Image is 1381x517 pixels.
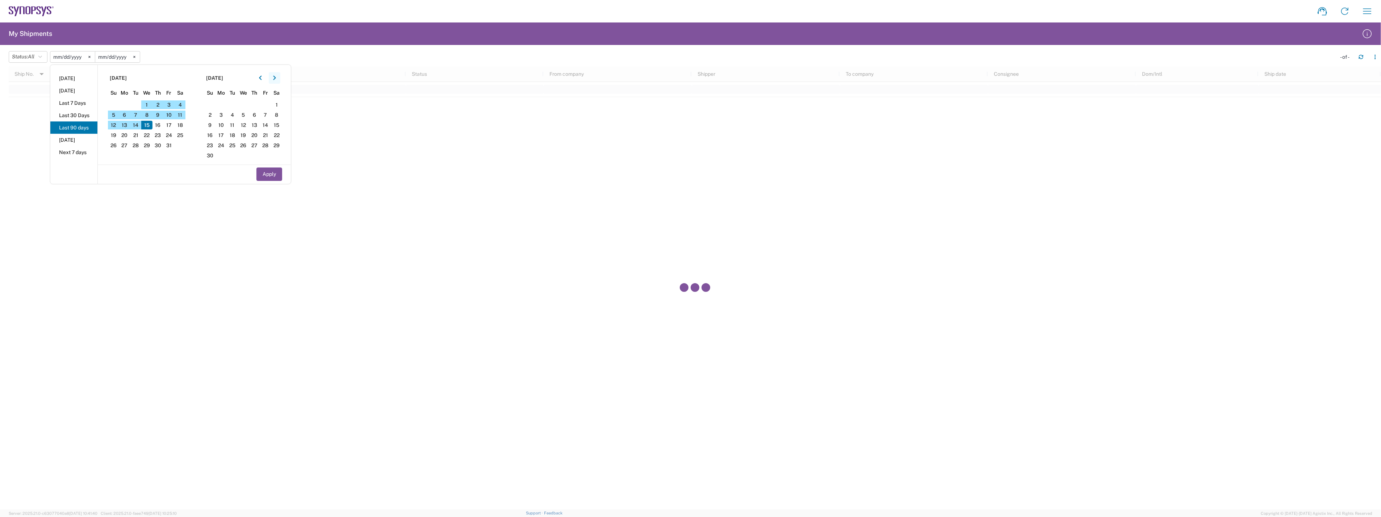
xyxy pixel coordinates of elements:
li: Last 7 Days [50,97,97,109]
span: Tu [130,90,141,96]
span: 10 [163,111,175,119]
span: 12 [108,121,119,129]
span: Mo [119,90,130,96]
span: 25 [227,141,238,150]
span: 10 [215,121,227,129]
span: 12 [238,121,249,129]
span: Fr [163,90,175,96]
span: [DATE] [110,75,127,81]
div: - of - [1340,54,1353,60]
a: Support [526,511,544,515]
span: 25 [175,131,186,140]
span: 13 [249,121,260,129]
span: 14 [130,121,141,129]
span: 3 [215,111,227,119]
input: Not set [50,51,95,62]
span: 7 [130,111,141,119]
span: 24 [163,131,175,140]
span: 11 [175,111,186,119]
li: Next 7 days [50,146,97,158]
span: 8 [271,111,282,119]
span: 2 [205,111,216,119]
span: Su [108,90,119,96]
span: 6 [119,111,130,119]
span: Fr [260,90,271,96]
span: 16 [152,121,164,129]
span: 30 [152,141,164,150]
span: 16 [205,131,216,140]
input: Not set [95,51,140,62]
span: 22 [141,131,152,140]
span: Mo [215,90,227,96]
span: Th [152,90,164,96]
span: 22 [271,131,282,140]
span: 24 [215,141,227,150]
span: [DATE] [206,75,223,81]
span: 29 [271,141,282,150]
span: 28 [260,141,271,150]
span: 21 [130,131,141,140]
span: 27 [119,141,130,150]
span: Client: 2025.21.0-faee749 [101,511,177,516]
span: 27 [249,141,260,150]
li: Last 90 days [50,121,97,134]
span: [DATE] 10:25:10 [148,511,177,516]
li: [DATE] [50,134,97,146]
span: 13 [119,121,130,129]
span: We [238,90,249,96]
span: 1 [271,100,282,109]
button: Status:All [9,51,47,63]
span: Su [205,90,216,96]
span: 4 [175,100,186,109]
span: Th [249,90,260,96]
span: 1 [141,100,152,109]
span: Tu [227,90,238,96]
span: 5 [108,111,119,119]
button: Apply [256,167,282,181]
span: 19 [238,131,249,140]
span: 5 [238,111,249,119]
span: 11 [227,121,238,129]
li: Last 30 Days [50,109,97,121]
span: 4 [227,111,238,119]
a: Feedback [544,511,562,515]
span: 15 [141,121,152,129]
span: 18 [227,131,238,140]
span: All [28,54,34,59]
span: 23 [205,141,216,150]
span: 7 [260,111,271,119]
span: 20 [249,131,260,140]
span: 8 [141,111,152,119]
span: 15 [271,121,282,129]
span: 28 [130,141,141,150]
span: Sa [175,90,186,96]
span: Server: 2025.21.0-c63077040a8 [9,511,97,516]
span: 2 [152,100,164,109]
span: 17 [215,131,227,140]
span: 9 [205,121,216,129]
span: 23 [152,131,164,140]
span: 21 [260,131,271,140]
span: 6 [249,111,260,119]
span: We [141,90,152,96]
span: 14 [260,121,271,129]
span: Copyright © [DATE]-[DATE] Agistix Inc., All Rights Reserved [1261,510,1372,517]
span: [DATE] 10:41:40 [69,511,97,516]
span: 19 [108,131,119,140]
span: 31 [163,141,175,150]
span: 26 [108,141,119,150]
span: 29 [141,141,152,150]
span: 30 [205,151,216,160]
span: 3 [163,100,175,109]
span: 17 [163,121,175,129]
span: 9 [152,111,164,119]
h2: My Shipments [9,29,52,38]
span: 18 [175,121,186,129]
span: 20 [119,131,130,140]
li: [DATE] [50,72,97,84]
li: [DATE] [50,84,97,97]
span: 26 [238,141,249,150]
span: Sa [271,90,282,96]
